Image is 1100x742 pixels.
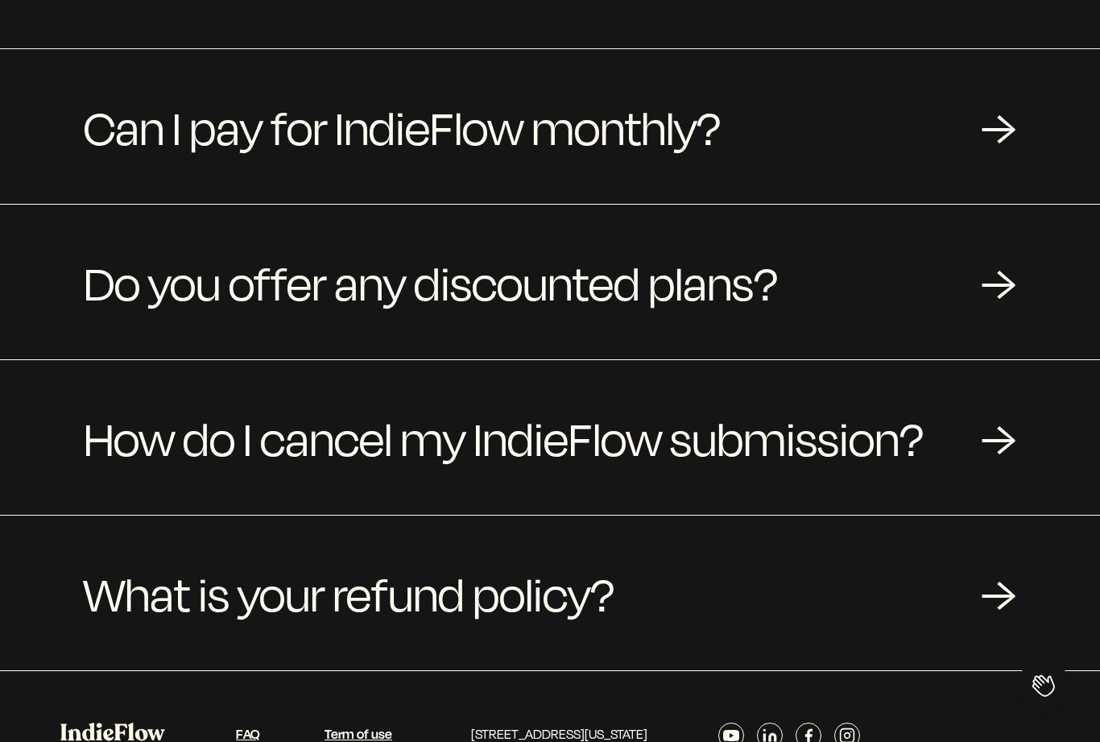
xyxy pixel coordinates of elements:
[1019,661,1068,710] iframe: Toggle Customer Support
[981,258,1016,306] div: →
[981,413,1016,462] div: →
[981,102,1016,151] div: →
[981,569,1016,617] div: →
[84,399,924,476] span: How do I cancel my IndieFlow submission?
[84,554,614,632] span: What is your refund policy?
[84,88,721,165] span: Can I pay for IndieFlow monthly?
[60,723,165,741] img: IndieFlow
[84,243,778,321] span: Do you offer any discounted plans?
